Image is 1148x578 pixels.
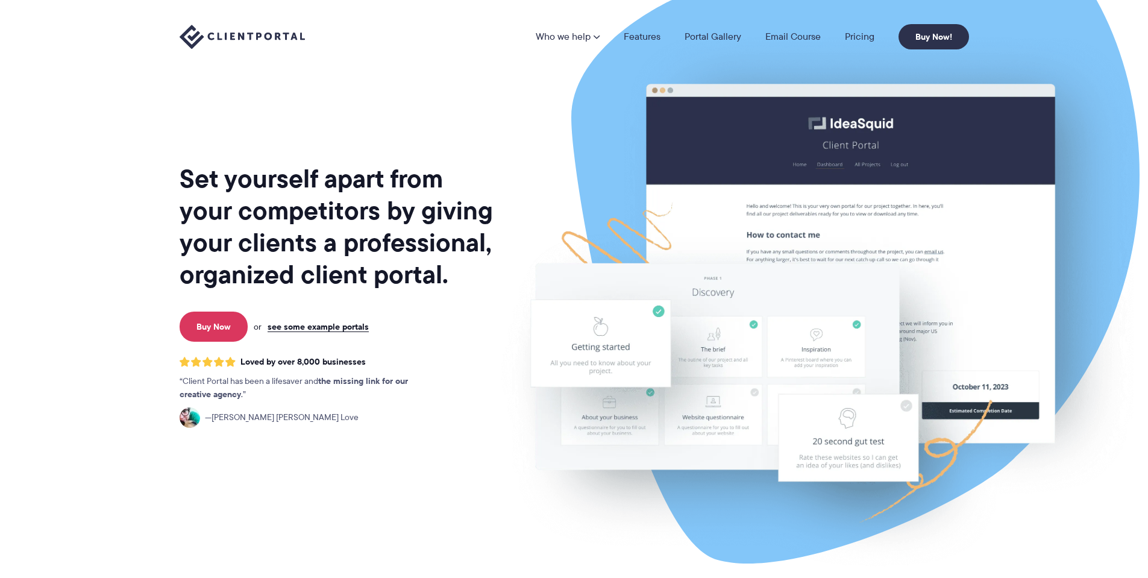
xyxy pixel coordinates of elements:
[180,163,495,291] h1: Set yourself apart from your competitors by giving your clients a professional, organized client ...
[268,321,369,332] a: see some example portals
[899,24,969,49] a: Buy Now!
[845,32,874,42] a: Pricing
[240,357,366,367] span: Loved by over 8,000 businesses
[624,32,660,42] a: Features
[180,312,248,342] a: Buy Now
[765,32,821,42] a: Email Course
[205,411,359,424] span: [PERSON_NAME] [PERSON_NAME] Love
[180,375,433,401] p: Client Portal has been a lifesaver and .
[536,32,600,42] a: Who we help
[254,321,262,332] span: or
[180,374,408,401] strong: the missing link for our creative agency
[685,32,741,42] a: Portal Gallery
